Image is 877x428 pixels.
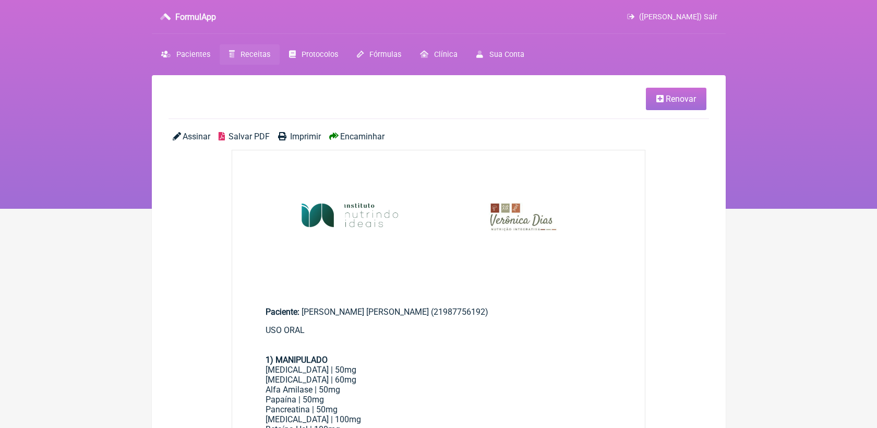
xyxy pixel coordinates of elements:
div: [MEDICAL_DATA] | 60mg [266,375,612,385]
span: Fórmulas [369,50,401,59]
span: Imprimir [290,132,321,141]
a: Encaminhar [329,132,385,141]
img: rSewsjIQ7AAAAAAAMhDsAAAAAAAyEOwAAAAAADIQ7AAAAAAAMhDsAAAAAAAyEOwAAAAAADIQ7AAAAAAAMhDsAAAAAAAyEOwAA... [232,150,645,288]
strong: 1) MANIPULADO [266,355,328,365]
span: Encaminhar [340,132,385,141]
span: Clínica [434,50,458,59]
div: Pancreatina | 50mg [266,405,612,414]
a: Imprimir [278,132,321,141]
div: [MEDICAL_DATA] | 100mg [266,414,612,424]
span: Paciente: [266,307,299,317]
span: Protocolos [302,50,338,59]
a: Protocolos [280,44,347,65]
div: Papaína | 50mg [266,395,612,405]
span: Assinar [183,132,210,141]
a: Renovar [646,88,706,110]
span: Receitas [241,50,270,59]
a: Pacientes [152,44,220,65]
span: Sua Conta [489,50,524,59]
span: Pacientes [176,50,210,59]
a: Assinar [173,132,210,141]
div: [PERSON_NAME] [PERSON_NAME] (21987756192) [266,307,612,317]
a: Salvar PDF [219,132,270,141]
a: ([PERSON_NAME]) Sair [627,13,717,21]
a: Clínica [411,44,467,65]
span: Salvar PDF [229,132,270,141]
div: [MEDICAL_DATA] | 50mg [266,365,612,375]
a: Sua Conta [467,44,533,65]
h3: FormulApp [175,12,216,22]
div: Alfa Amilase | 50mg [266,385,612,395]
a: Fórmulas [347,44,411,65]
div: USO ORAL [266,325,612,355]
a: Receitas [220,44,280,65]
span: Renovar [666,94,696,104]
span: ([PERSON_NAME]) Sair [639,13,717,21]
